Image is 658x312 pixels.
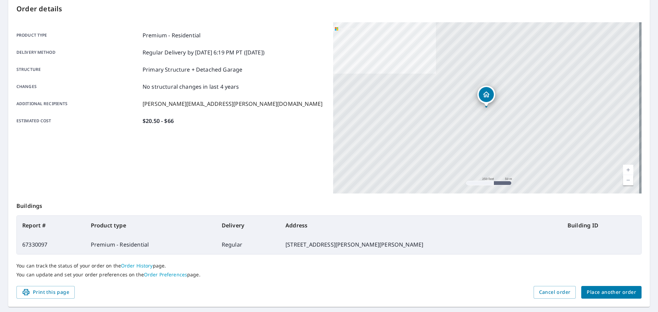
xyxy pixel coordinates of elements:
p: Regular Delivery by [DATE] 6:19 PM PT ([DATE]) [143,48,265,57]
span: Place another order [587,288,636,297]
p: You can update and set your order preferences on the page. [16,272,642,278]
td: [STREET_ADDRESS][PERSON_NAME][PERSON_NAME] [280,235,562,254]
p: Product type [16,31,140,39]
a: Current Level 17, Zoom Out [623,175,633,185]
p: Structure [16,65,140,74]
th: Building ID [562,216,641,235]
span: Cancel order [539,288,571,297]
button: Place another order [581,286,642,299]
p: Buildings [16,194,642,215]
p: [PERSON_NAME][EMAIL_ADDRESS][PERSON_NAME][DOMAIN_NAME] [143,100,322,108]
p: Order details [16,4,642,14]
th: Delivery [216,216,280,235]
a: Order Preferences [144,271,187,278]
p: Changes [16,83,140,91]
th: Product type [85,216,216,235]
p: Additional recipients [16,100,140,108]
p: Delivery method [16,48,140,57]
th: Report # [17,216,85,235]
button: Print this page [16,286,75,299]
a: Order History [121,262,153,269]
td: Premium - Residential [85,235,216,254]
td: 67330097 [17,235,85,254]
p: Premium - Residential [143,31,200,39]
a: Current Level 17, Zoom In [623,165,633,175]
p: You can track the status of your order on the page. [16,263,642,269]
p: No structural changes in last 4 years [143,83,239,91]
p: Primary Structure + Detached Garage [143,65,242,74]
td: Regular [216,235,280,254]
p: $20.50 - $66 [143,117,174,125]
p: Estimated cost [16,117,140,125]
span: Print this page [22,288,69,297]
div: Dropped pin, building 1, Residential property, 218 Rumple Hill Dr Statesville, NC 28677 [477,86,495,107]
th: Address [280,216,562,235]
button: Cancel order [534,286,576,299]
